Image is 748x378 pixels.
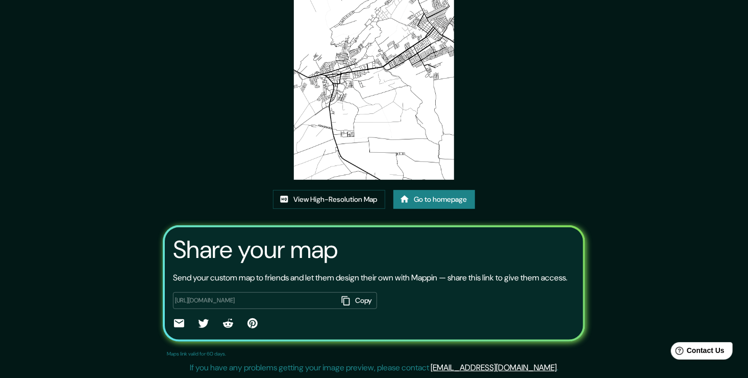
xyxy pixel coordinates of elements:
iframe: Help widget launcher [657,338,737,367]
p: If you have any problems getting your image preview, please contact . [190,362,558,374]
p: Maps link valid for 60 days. [167,350,227,358]
a: Go to homepage [393,190,475,209]
a: View High-Resolution Map [273,190,385,209]
h3: Share your map [173,235,338,264]
p: Send your custom map to friends and let them design their own with Mappin — share this link to gi... [173,272,567,284]
button: Copy [337,292,377,309]
a: [EMAIL_ADDRESS][DOMAIN_NAME] [431,362,557,373]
